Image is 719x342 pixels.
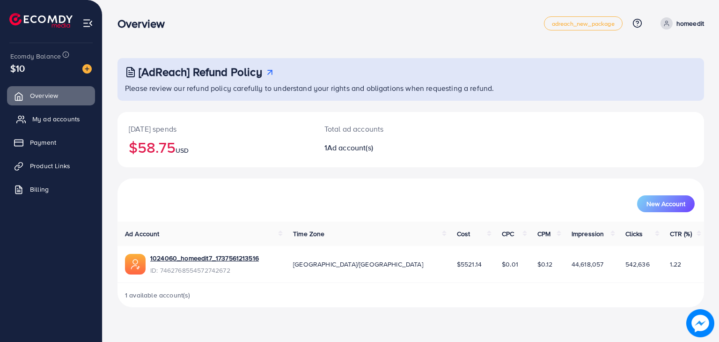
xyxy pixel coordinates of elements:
[293,260,423,269] span: [GEOGRAPHIC_DATA]/[GEOGRAPHIC_DATA]
[30,185,49,194] span: Billing
[293,229,324,238] span: Time Zone
[552,21,615,27] span: adreach_new_package
[324,143,448,152] h2: 1
[30,161,70,171] span: Product Links
[82,64,92,74] img: image
[7,86,95,105] a: Overview
[457,260,482,269] span: $5521.14
[670,260,682,269] span: 1.22
[537,229,550,238] span: CPM
[502,229,514,238] span: CPC
[117,17,172,30] h3: Overview
[324,123,448,134] p: Total ad accounts
[125,290,191,300] span: 1 available account(s)
[537,260,553,269] span: $0.12
[7,133,95,152] a: Payment
[327,142,373,153] span: Ad account(s)
[176,146,189,155] span: USD
[125,254,146,275] img: ic-ads-acc.e4c84228.svg
[625,260,650,269] span: 542,636
[30,91,58,100] span: Overview
[457,229,470,238] span: Cost
[625,229,643,238] span: Clicks
[30,138,56,147] span: Payment
[82,18,93,29] img: menu
[125,82,698,94] p: Please review our refund policy carefully to understand your rights and obligations when requesti...
[572,229,604,238] span: Impression
[7,110,95,128] a: My ad accounts
[657,17,704,30] a: homeedit
[150,253,259,263] a: 1024060_homeedit7_1737561213516
[686,309,714,337] img: image
[502,260,518,269] span: $0.01
[10,61,25,75] span: $10
[544,16,623,30] a: adreach_new_package
[129,123,302,134] p: [DATE] spends
[572,260,604,269] span: 44,618,057
[129,138,302,156] h2: $58.75
[10,52,61,61] span: Ecomdy Balance
[32,114,80,124] span: My ad accounts
[139,65,262,79] h3: [AdReach] Refund Policy
[9,13,73,28] img: logo
[125,229,160,238] span: Ad Account
[7,180,95,199] a: Billing
[676,18,704,29] p: homeedit
[7,156,95,175] a: Product Links
[637,195,695,212] button: New Account
[150,266,259,275] span: ID: 7462768554572742672
[646,201,685,207] span: New Account
[670,229,692,238] span: CTR (%)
